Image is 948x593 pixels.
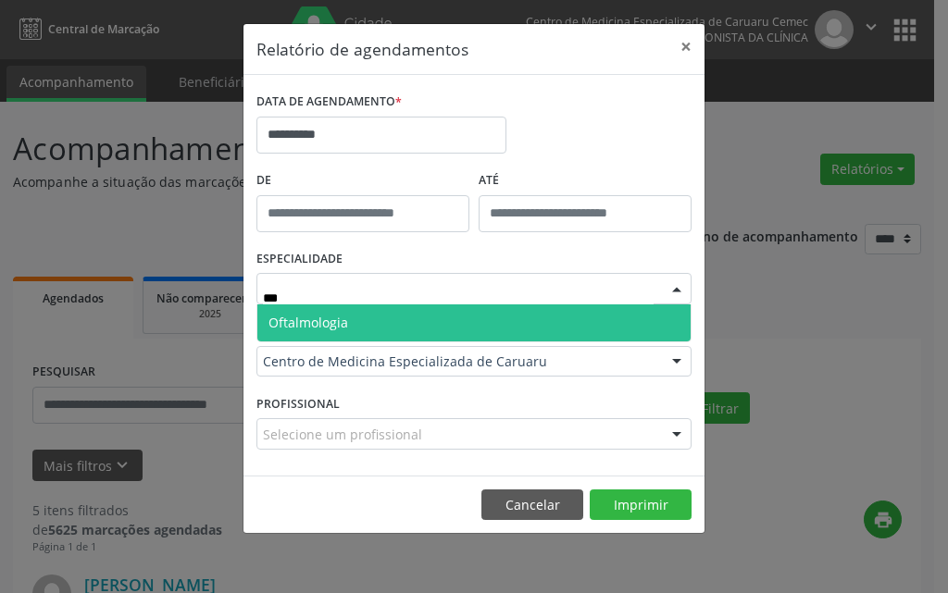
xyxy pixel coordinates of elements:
[268,314,348,331] span: Oftalmologia
[256,88,402,117] label: DATA DE AGENDAMENTO
[667,24,705,69] button: Close
[590,489,692,521] button: Imprimir
[481,489,583,521] button: Cancelar
[256,37,468,61] h5: Relatório de agendamentos
[256,167,469,195] label: De
[263,352,654,371] span: Centro de Medicina Especializada de Caruaru
[479,167,692,195] label: ATÉ
[256,389,340,418] label: PROFISSIONAL
[256,245,343,274] label: ESPECIALIDADE
[263,425,422,444] span: Selecione um profissional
